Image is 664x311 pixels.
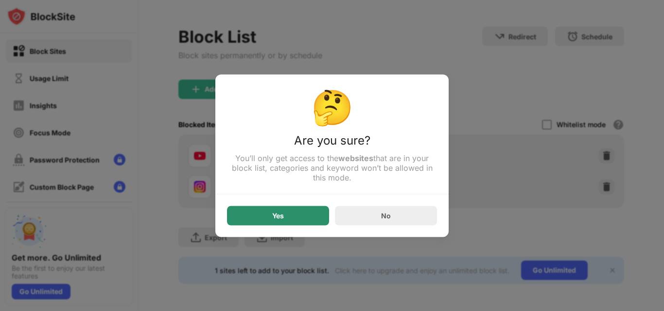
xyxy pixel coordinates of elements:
div: You’ll only get access to the that are in your block list, categories and keyword won’t be allowe... [227,153,437,182]
div: Are you sure? [227,133,437,153]
div: 🤔 [227,86,437,127]
div: No [381,212,391,220]
div: Yes [272,212,284,219]
strong: websites [338,153,373,163]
